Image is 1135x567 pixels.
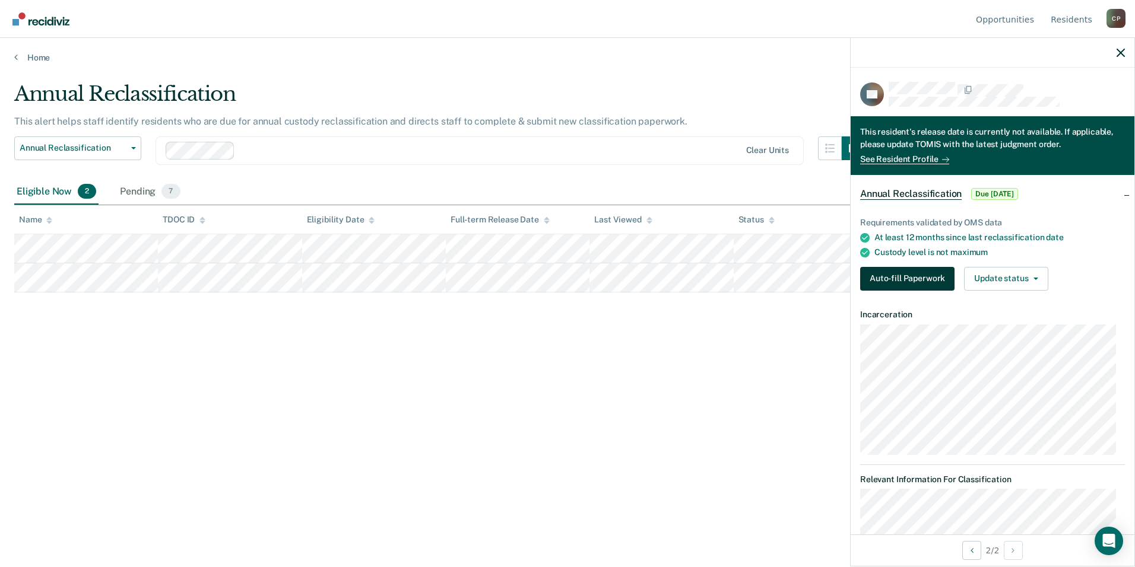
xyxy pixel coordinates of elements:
span: Annual Reclassification [20,143,126,153]
div: Custody level is not [874,247,1125,257]
dt: Incarceration [860,310,1125,320]
div: Eligible Now [14,179,99,205]
div: Annual ReclassificationDue [DATE] [851,175,1134,213]
span: date [1046,232,1063,242]
div: Clear units [746,145,790,155]
a: See Resident Profile [860,154,949,164]
div: TDOC ID [163,215,205,225]
button: Previous Opportunity [962,541,981,560]
p: This alert helps staff identify residents who are due for annual custody reclassification and dir... [14,116,687,127]
div: Eligibility Date [307,215,375,225]
span: 2 [78,184,96,199]
div: Annual Reclassification [14,82,865,116]
div: This resident's release date is currently not available. If applicable, please update TOMIS with ... [860,126,1125,153]
dt: Relevant Information For Classification [860,474,1125,485]
div: C P [1107,9,1126,28]
button: Next Opportunity [1004,541,1023,560]
button: Auto-fill Paperwork [860,267,955,291]
img: Recidiviz [12,12,69,26]
div: At least 12 months since last reclassification [874,232,1125,243]
div: Name [19,215,52,225]
div: Status [738,215,775,225]
div: Last Viewed [594,215,652,225]
a: Navigate to form link [860,267,959,291]
span: 7 [161,184,180,199]
button: Update status [964,267,1048,291]
div: Pending [118,179,182,205]
span: Annual Reclassification [860,188,962,200]
div: Open Intercom Messenger [1095,527,1123,555]
button: Profile dropdown button [1107,9,1126,28]
div: Requirements validated by OMS data [860,218,1125,228]
span: maximum [950,247,988,257]
span: Due [DATE] [971,188,1018,200]
div: Full-term Release Date [451,215,550,225]
a: Home [14,52,1121,63]
div: 2 / 2 [851,534,1134,566]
